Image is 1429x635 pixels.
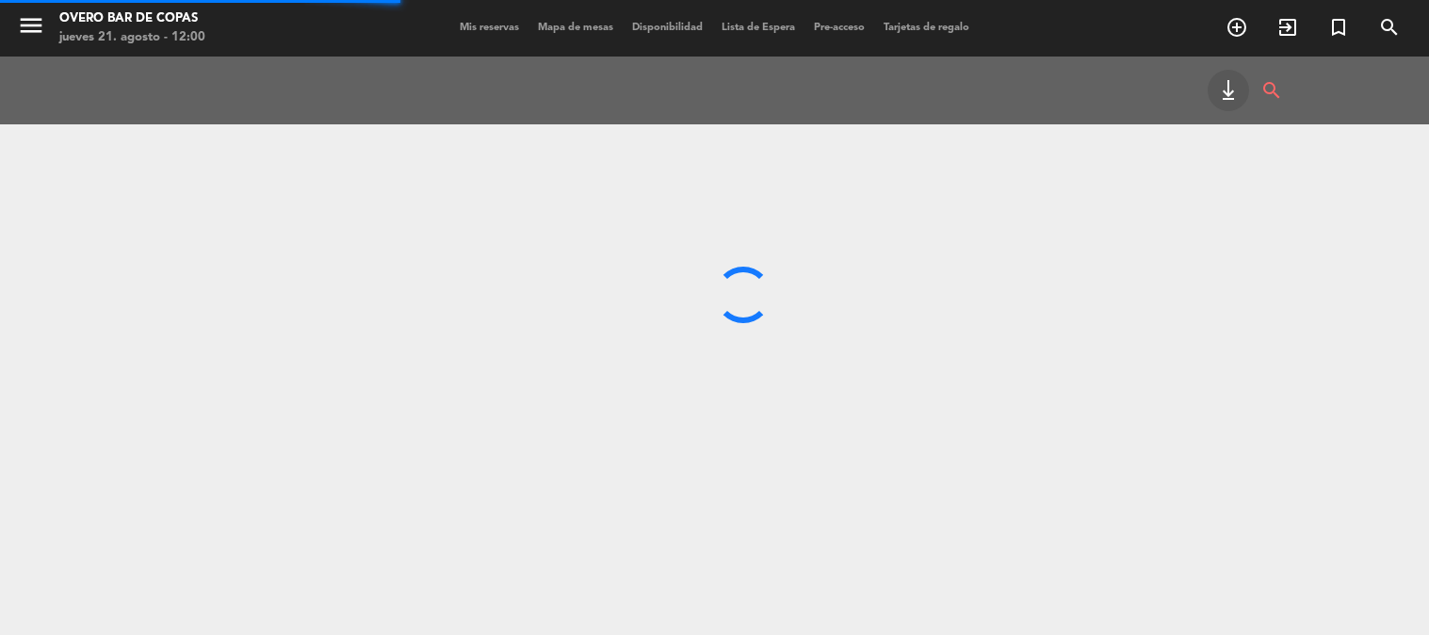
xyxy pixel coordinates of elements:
[528,23,623,33] span: Mapa de mesas
[59,9,205,28] div: Overo Bar de Copas
[1276,16,1299,39] i: exit_to_app
[1327,16,1350,39] i: turned_in_not
[623,23,712,33] span: Disponibilidad
[874,23,979,33] span: Tarjetas de regalo
[804,23,874,33] span: Pre-acceso
[59,28,205,47] div: jueves 21. agosto - 12:00
[17,11,45,46] button: menu
[17,11,45,40] i: menu
[712,23,804,33] span: Lista de Espera
[1378,16,1401,39] i: search
[450,23,528,33] span: Mis reservas
[1217,79,1240,102] i: keyboard_tab
[1260,70,1283,111] i: search
[1226,16,1248,39] i: add_circle_outline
